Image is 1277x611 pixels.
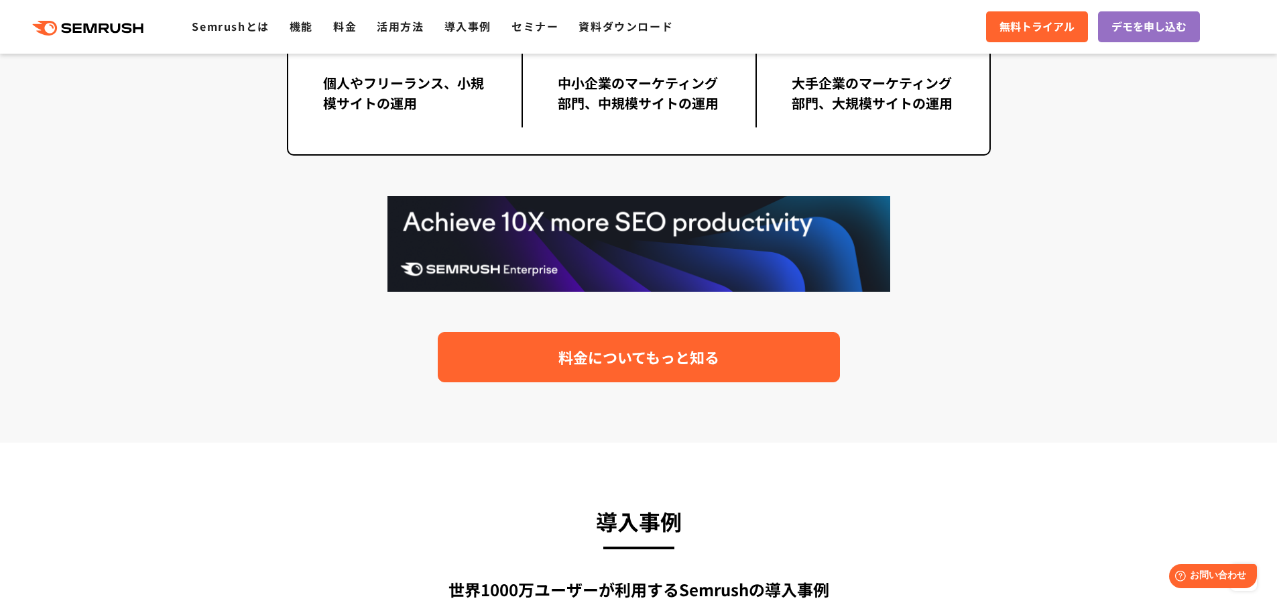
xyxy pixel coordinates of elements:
[287,503,991,539] h3: 導入事例
[579,18,673,34] a: 資料ダウンロード
[999,18,1075,36] span: 無料トライアル
[558,345,719,369] span: 料金についてもっと知る
[511,18,558,34] a: セミナー
[290,18,313,34] a: 機能
[333,18,357,34] a: 料金
[192,18,269,34] a: Semrushとは
[558,73,721,127] div: 中小企業のマーケティング部門、中規模サイトの運用
[1158,559,1262,596] iframe: Help widget launcher
[986,11,1088,42] a: 無料トライアル
[1111,18,1187,36] span: デモを申し込む
[438,332,840,382] a: 料金についてもっと知る
[444,18,491,34] a: 導入事例
[1098,11,1200,42] a: デモを申し込む
[792,73,955,127] div: 大手企業のマーケティング部門、大規模サイトの運用
[377,18,424,34] a: 活用方法
[287,577,991,602] div: 世界1000万ユーザーが利用する Semrushの導入事例
[323,73,487,127] div: 個人やフリーランス、小規模サイトの運用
